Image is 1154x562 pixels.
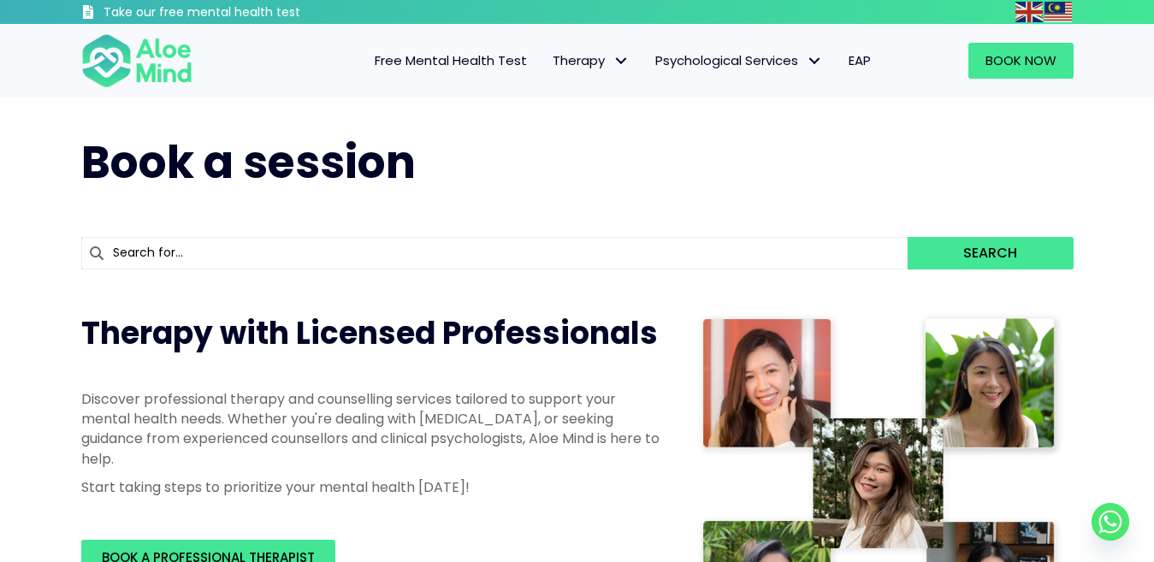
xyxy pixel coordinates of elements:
a: English [1015,2,1045,21]
span: Therapy with Licensed Professionals [81,311,658,355]
nav: Menu [215,43,884,79]
span: Therapy [553,51,630,69]
button: Search [908,237,1073,269]
a: Take our free mental health test [81,4,392,24]
img: Aloe mind Logo [81,33,192,89]
a: TherapyTherapy: submenu [540,43,642,79]
span: Free Mental Health Test [375,51,527,69]
p: Start taking steps to prioritize your mental health [DATE]! [81,477,663,497]
span: Book Now [985,51,1056,69]
a: Malay [1045,2,1074,21]
span: EAP [849,51,871,69]
input: Search for... [81,237,908,269]
span: Psychological Services [655,51,823,69]
span: Therapy: submenu [609,49,634,74]
p: Discover professional therapy and counselling services tailored to support your mental health nee... [81,389,663,469]
img: ms [1045,2,1072,22]
h3: Take our free mental health test [104,4,392,21]
a: Book Now [968,43,1074,79]
a: EAP [836,43,884,79]
span: Psychological Services: submenu [802,49,827,74]
a: Free Mental Health Test [362,43,540,79]
a: Psychological ServicesPsychological Services: submenu [642,43,836,79]
span: Book a session [81,131,416,193]
a: Whatsapp [1092,503,1129,541]
img: en [1015,2,1043,22]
